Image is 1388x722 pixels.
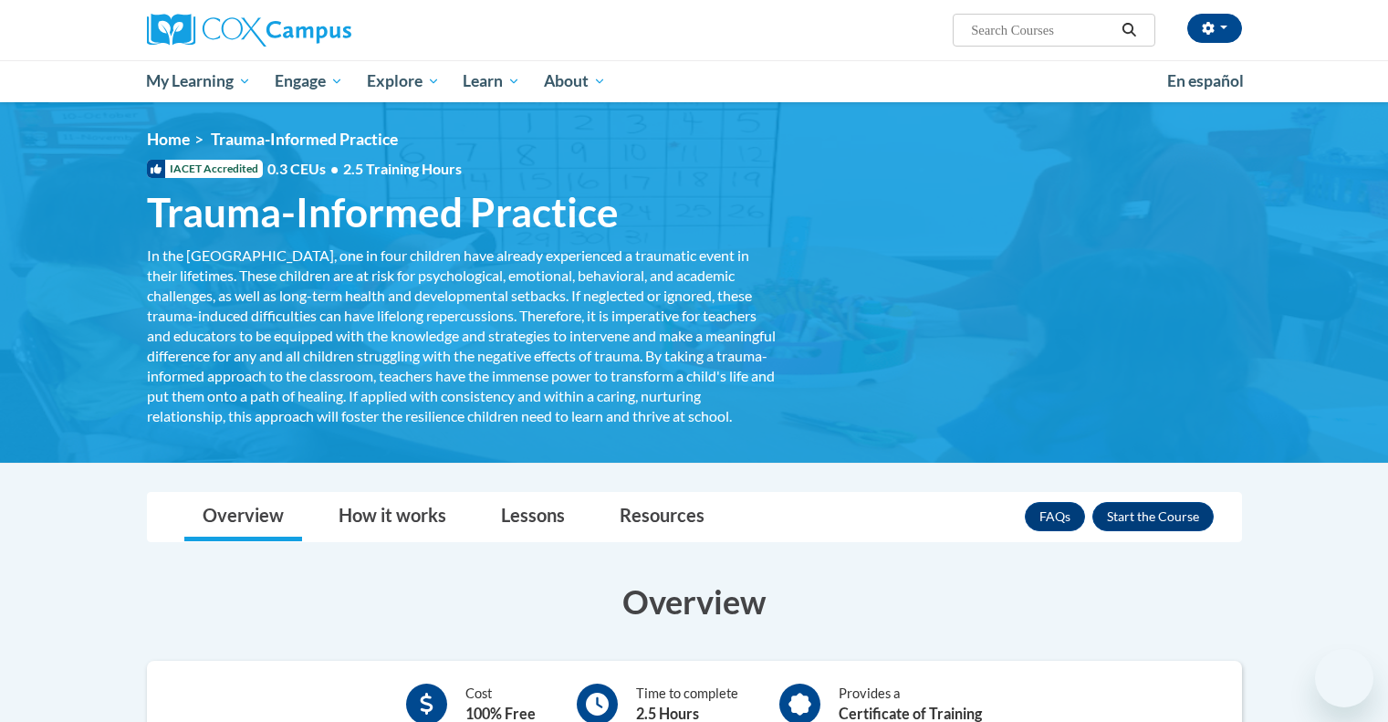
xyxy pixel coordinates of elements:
[1315,649,1373,707] iframe: Button to launch messaging window
[343,160,462,177] span: 2.5 Training Hours
[532,60,618,102] a: About
[147,14,351,47] img: Cox Campus
[1167,71,1244,90] span: En español
[330,160,339,177] span: •
[1025,502,1085,531] a: FAQs
[147,130,190,149] a: Home
[211,130,398,149] span: Trauma-Informed Practice
[483,493,583,541] a: Lessons
[184,493,302,541] a: Overview
[969,19,1115,41] input: Search Courses
[1092,502,1214,531] button: Enroll
[146,70,251,92] span: My Learning
[267,159,462,179] span: 0.3 CEUs
[263,60,355,102] a: Engage
[147,246,777,426] div: In the [GEOGRAPHIC_DATA], one in four children have already experienced a traumatic event in thei...
[544,70,606,92] span: About
[275,70,343,92] span: Engage
[463,70,520,92] span: Learn
[147,579,1242,624] h3: Overview
[465,705,536,722] b: 100% Free
[1155,62,1256,100] a: En español
[1115,19,1143,41] button: Search
[320,493,464,541] a: How it works
[367,70,440,92] span: Explore
[135,60,264,102] a: My Learning
[147,188,619,236] span: Trauma-Informed Practice
[601,493,723,541] a: Resources
[355,60,452,102] a: Explore
[147,14,494,47] a: Cox Campus
[839,705,982,722] b: Certificate of Training
[451,60,532,102] a: Learn
[636,705,699,722] b: 2.5 Hours
[147,160,263,178] span: IACET Accredited
[120,60,1269,102] div: Main menu
[1187,14,1242,43] button: Account Settings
